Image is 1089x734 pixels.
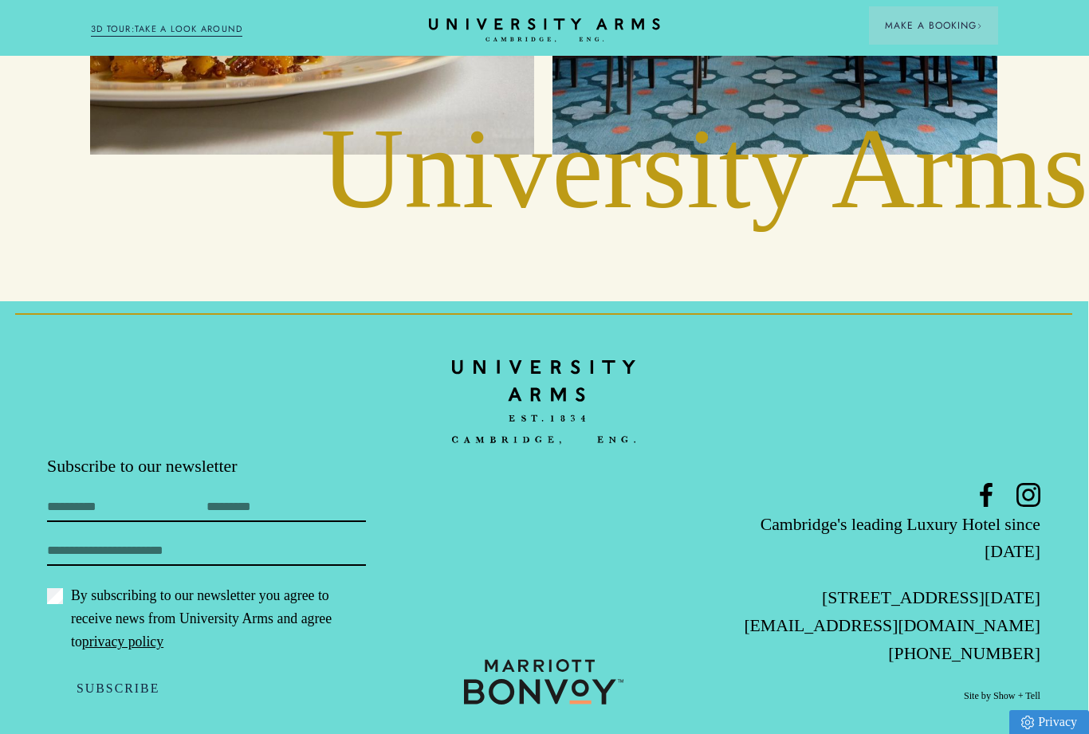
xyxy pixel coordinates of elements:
a: [EMAIL_ADDRESS][DOMAIN_NAME] [744,616,1040,635]
p: Subscribe to our newsletter [47,455,378,479]
a: privacy policy [82,634,163,650]
img: bc90c398f2f6aa16c3ede0e16ee64a97.svg [452,349,635,456]
a: Facebook [974,483,998,507]
span: Make a Booking [885,18,982,33]
a: 3D TOUR:TAKE A LOOK AROUND [91,22,243,37]
button: Subscribe [47,672,189,705]
a: Home [429,18,660,43]
button: Make a BookingArrow icon [869,6,998,45]
input: By subscribing to our newsletter you agree to receive news from University Arms and agree topriva... [47,588,63,604]
img: Arrow icon [977,23,982,29]
a: Instagram [1016,483,1040,507]
p: [STREET_ADDRESS][DATE] [710,584,1040,612]
label: By subscribing to our newsletter you agree to receive news from University Arms and agree to [47,584,366,653]
a: Privacy [1009,710,1089,734]
img: 0b373a9250846ddb45707c9c41e4bd95.svg [464,659,623,705]
img: Privacy [1021,716,1034,729]
p: Cambridge's leading Luxury Hotel since [DATE] [710,511,1040,567]
a: [PHONE_NUMBER] [888,644,1040,663]
a: Home [452,349,635,455]
a: Site by Show + Tell [964,689,1040,703]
